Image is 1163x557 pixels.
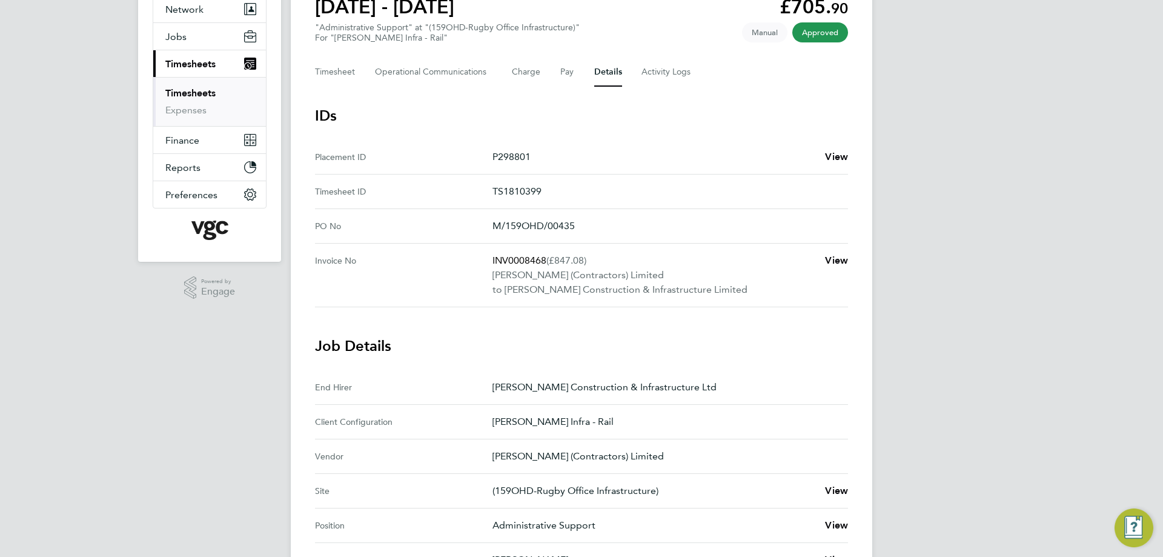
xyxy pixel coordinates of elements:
[165,104,207,116] a: Expenses
[315,336,848,356] h3: Job Details
[315,380,492,395] div: End Hirer
[315,58,356,87] button: Timesheet
[165,135,199,146] span: Finance
[315,518,492,533] div: Position
[315,22,580,43] div: "Administrative Support" at "(159OHD-Rugby Office Infrastructure)"
[492,219,838,233] p: M/159OHD/00435
[560,58,575,87] button: Pay
[153,221,267,240] a: Go to home page
[492,484,815,498] p: (159OHD-Rugby Office Infrastructure)
[492,380,838,395] p: [PERSON_NAME] Construction & Infrastructure Ltd
[492,282,815,297] p: to [PERSON_NAME] Construction & Infrastructure Limited
[191,221,228,240] img: vgcgroup-logo-retina.png
[153,127,266,153] button: Finance
[315,484,492,498] div: Site
[315,106,848,125] h3: IDs
[1115,509,1153,547] button: Engage Resource Center
[492,415,838,429] p: [PERSON_NAME] Infra - Rail
[153,154,266,181] button: Reports
[315,33,580,43] div: For "[PERSON_NAME] Infra - Rail"
[153,50,266,77] button: Timesheets
[546,255,586,266] span: (£847.08)
[492,449,838,464] p: [PERSON_NAME] (Contractors) Limited
[492,150,815,164] p: P298801
[825,485,848,496] span: View
[315,184,492,199] div: Timesheet ID
[825,519,848,531] span: View
[641,58,692,87] button: Activity Logs
[512,58,541,87] button: Charge
[184,276,236,299] a: Powered byEngage
[315,449,492,464] div: Vendor
[792,22,848,42] span: This timesheet has been approved.
[315,219,492,233] div: PO No
[825,518,848,533] a: View
[825,253,848,268] a: View
[315,415,492,429] div: Client Configuration
[165,58,216,70] span: Timesheets
[315,150,492,164] div: Placement ID
[153,77,266,126] div: Timesheets
[375,58,492,87] button: Operational Communications
[492,184,838,199] p: TS1810399
[165,4,204,15] span: Network
[153,23,266,50] button: Jobs
[165,162,200,173] span: Reports
[492,518,815,533] p: Administrative Support
[825,150,848,164] a: View
[165,31,187,42] span: Jobs
[825,151,848,162] span: View
[315,253,492,297] div: Invoice No
[594,58,622,87] button: Details
[201,276,235,287] span: Powered by
[165,189,217,201] span: Preferences
[153,181,266,208] button: Preferences
[825,484,848,498] a: View
[742,22,787,42] span: This timesheet was manually created.
[825,255,848,266] span: View
[165,87,216,99] a: Timesheets
[492,268,815,282] p: [PERSON_NAME] (Contractors) Limited
[492,253,815,268] p: INV0008468
[201,287,235,297] span: Engage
